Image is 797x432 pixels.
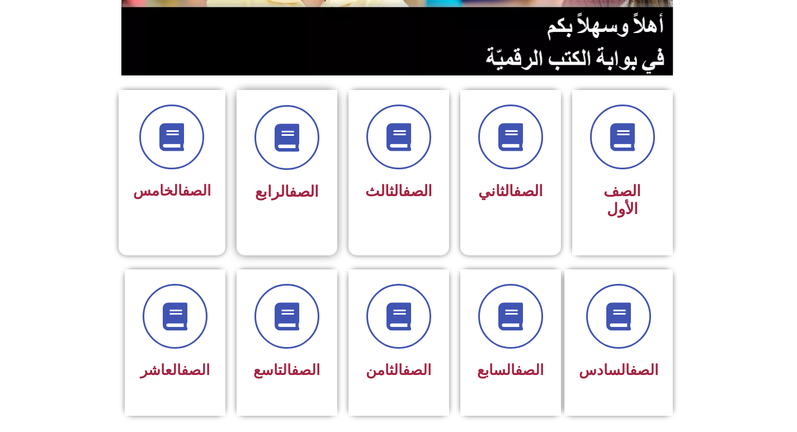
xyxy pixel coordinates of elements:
[289,183,319,201] a: الصف
[403,362,431,378] a: الصف
[182,182,211,199] a: الصف
[403,182,432,200] a: الصف
[253,362,320,378] span: التاسع
[140,362,210,378] span: العاشر
[366,362,431,378] span: الثامن
[513,182,543,200] a: الصف
[133,182,211,199] span: الخامس
[181,362,210,378] a: الصف
[515,362,544,378] a: الصف
[603,182,641,218] span: الصف الأول
[291,362,320,378] a: الصف
[478,182,543,200] span: الثاني
[477,362,544,378] span: السابع
[579,362,658,378] span: السادس
[255,183,319,201] span: الرابع
[630,362,658,378] a: الصف
[365,182,432,200] span: الثالث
